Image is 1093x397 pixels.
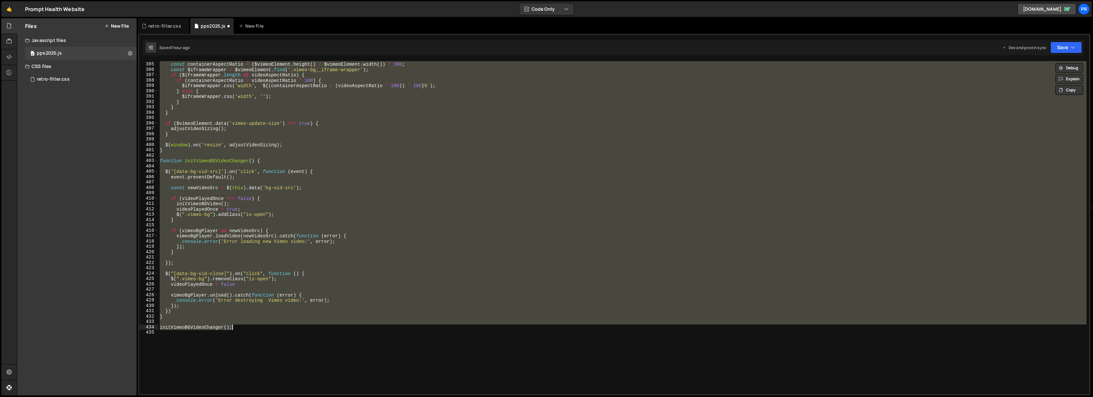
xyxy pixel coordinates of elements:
[139,142,158,148] div: 400
[139,83,158,88] div: 389
[139,190,158,196] div: 409
[1055,85,1083,95] button: Copy
[25,22,37,30] h2: Files
[139,239,158,244] div: 418
[31,51,34,57] span: 0
[1055,63,1083,73] button: Debug
[139,169,158,174] div: 405
[148,23,181,29] div: retro-filter.css
[159,45,190,50] div: Saved
[139,212,158,217] div: 413
[139,255,158,260] div: 421
[1,1,17,17] a: 🤙
[139,308,158,314] div: 431
[139,271,158,276] div: 424
[139,61,158,67] div: 385
[139,228,158,233] div: 416
[139,206,158,212] div: 412
[139,276,158,282] div: 425
[1050,42,1082,53] button: Save
[139,217,158,223] div: 414
[139,201,158,206] div: 411
[139,319,158,324] div: 433
[1018,3,1076,15] a: [DOMAIN_NAME]
[139,110,158,115] div: 394
[139,153,158,158] div: 402
[139,121,158,126] div: 396
[1055,74,1083,84] button: Explain
[139,222,158,228] div: 415
[139,67,158,73] div: 386
[17,34,137,47] div: Javascript files
[139,88,158,94] div: 390
[139,249,158,255] div: 420
[1002,45,1046,50] div: Dev and prod in sync
[25,73,137,86] div: 16625/45443.css
[139,78,158,83] div: 388
[139,298,158,303] div: 429
[139,174,158,180] div: 406
[139,126,158,131] div: 397
[139,324,158,330] div: 434
[17,60,137,73] div: CSS files
[139,287,158,292] div: 427
[239,23,266,29] div: New File
[519,3,574,15] button: Code Only
[139,115,158,121] div: 395
[139,147,158,153] div: 401
[139,260,158,266] div: 422
[37,76,70,82] div: retro-filter.css
[139,303,158,309] div: 430
[139,158,158,164] div: 403
[1078,3,1090,15] a: Pr
[171,45,190,50] div: 1 hour ago
[139,179,158,185] div: 407
[201,23,226,29] div: pps2025.js
[139,164,158,169] div: 404
[139,265,158,271] div: 423
[139,330,158,335] div: 435
[139,72,158,78] div: 387
[139,292,158,298] div: 428
[139,196,158,201] div: 410
[139,233,158,239] div: 417
[104,23,129,29] button: New File
[139,282,158,287] div: 426
[139,99,158,105] div: 392
[139,131,158,137] div: 398
[139,94,158,99] div: 391
[139,104,158,110] div: 393
[139,244,158,249] div: 419
[25,5,85,13] div: Prompt Health Website
[25,47,137,60] div: 16625/45293.js
[139,137,158,142] div: 399
[37,50,62,56] div: pps2025.js
[139,314,158,319] div: 432
[139,185,158,191] div: 408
